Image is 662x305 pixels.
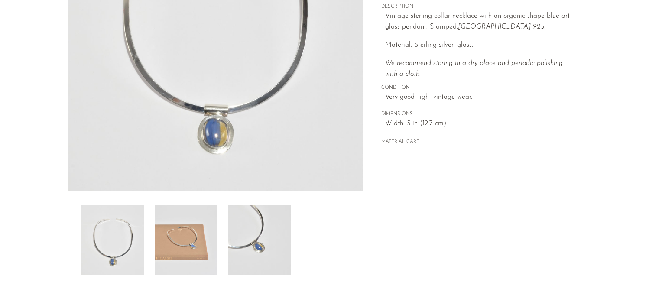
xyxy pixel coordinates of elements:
em: [GEOGRAPHIC_DATA] 925. [458,23,545,30]
span: DESCRIPTION [381,3,576,11]
p: Vintage sterling collar necklace with an organic shape blue art glass pendant. Stamped, [385,11,576,33]
button: MATERIAL CARE [381,139,419,146]
span: CONDITION [381,84,576,92]
span: Very good; light vintage wear. [385,92,576,103]
img: Blue Glass Collar Necklace [81,205,144,275]
i: We recommend storing in a dry place and periodic polishing with a cloth. [385,60,563,78]
span: DIMENSIONS [381,110,576,118]
img: Blue Glass Collar Necklace [228,205,291,275]
img: Blue Glass Collar Necklace [155,205,217,275]
span: Width: 5 in (12.7 cm) [385,118,576,130]
p: Material: Sterling silver, glass. [385,40,576,51]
